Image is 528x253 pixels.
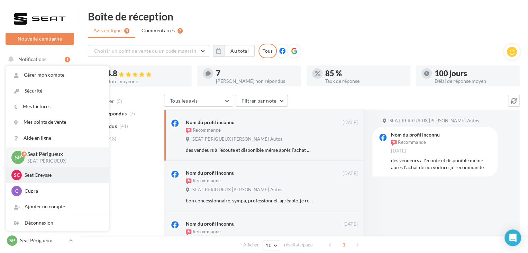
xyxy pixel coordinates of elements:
button: Au total [225,45,255,57]
span: résultats/page [284,242,313,248]
button: Au total [213,45,255,57]
div: Délai de réponse moyen [435,79,514,84]
a: Médiathèque [4,173,75,188]
span: (41) [119,123,128,129]
span: SC [14,172,20,178]
div: des vendeurs à l'écoute et disponible même après l'achat de ma voiture. je recommande [186,147,313,154]
span: SP [9,237,15,244]
div: 7 [177,28,183,34]
span: [DATE] [343,221,358,227]
span: SEAT PERIGUEUX [PERSON_NAME] Autos [389,118,479,124]
div: Taux de réponse [325,79,405,84]
div: 85 % [325,70,405,77]
img: recommended.png [186,178,191,184]
span: 10 [266,243,272,248]
div: bon concessionnaire. sympa, professionnel, agréable. je recommande [186,197,313,204]
p: Cupra [25,187,101,194]
div: 1 [65,57,70,62]
span: Afficher [243,242,259,248]
span: SEAT PERIGUEUX [PERSON_NAME] Autos [192,187,282,193]
a: Mes factures [6,99,109,114]
p: Seat Périgueux [27,150,98,158]
div: 7 [216,70,295,77]
div: Nom du profil inconnu [186,119,235,126]
span: SP [15,153,21,161]
a: Campagnes [4,139,75,153]
a: Calendrier [4,190,75,205]
span: (48) [108,136,116,141]
span: C [15,187,18,194]
div: Nom du profil inconnu [391,132,440,137]
div: Recommande [186,229,221,236]
div: Open Intercom Messenger [504,229,521,246]
span: Commentaires [142,27,175,34]
div: des vendeurs à l'écoute et disponible même après l'achat de ma voiture. je recommande [391,157,492,171]
a: PLV et print personnalisable [4,208,75,228]
span: [DATE] [343,171,358,177]
div: Recommande [186,178,221,185]
img: recommended.png [391,140,397,146]
div: Tous [258,44,277,58]
a: Mes points de vente [6,114,109,130]
span: Notifications [18,56,46,62]
div: Recommande [391,139,426,146]
div: 100 jours [435,70,514,77]
a: Sécurité [6,83,109,99]
div: [PERSON_NAME] non répondus [216,79,295,84]
span: SEAT PERIGUEUX [PERSON_NAME] Autos [192,136,282,142]
p: Seat Creysse [25,172,101,178]
a: Contacts [4,156,75,171]
div: 4.8 [107,70,186,78]
div: Nom du profil inconnu [186,220,235,227]
span: 1 [338,239,349,250]
span: Tous les avis [170,98,198,104]
button: Filtrer par note [236,95,288,107]
a: Aide en ligne [6,130,109,146]
a: SP Seat Périgueux [6,234,74,247]
span: (5) [117,98,122,104]
div: Boîte de réception [88,11,520,21]
button: Choisir un point de vente ou un code magasin [88,45,209,57]
div: Déconnexion [6,215,109,231]
button: Notifications 1 [4,52,73,67]
p: SEAT-PERIGUEUX [27,158,98,164]
button: Tous les avis [164,95,233,107]
a: Opérations [4,69,75,84]
p: Seat Périgueux [20,237,66,244]
a: Boîte de réception12 [4,86,75,101]
span: [DATE] [343,120,358,126]
button: 10 [263,241,280,250]
span: Campagnes DataOnDemand [17,234,71,248]
button: Nouvelle campagne [6,33,74,45]
div: Ajouter un compte [6,199,109,215]
img: recommended.png [186,229,191,235]
a: SMS unitaire [4,122,75,136]
img: recommended.png [186,128,191,133]
a: Gérer mon compte [6,67,109,83]
span: Choisir un point de vente ou un code magasin [94,48,196,54]
div: Recommande [186,127,221,134]
span: [DATE] [391,148,406,154]
div: Note moyenne [107,79,186,84]
div: Nom du profil inconnu [186,169,235,176]
a: Visibilité en ligne [4,104,75,119]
